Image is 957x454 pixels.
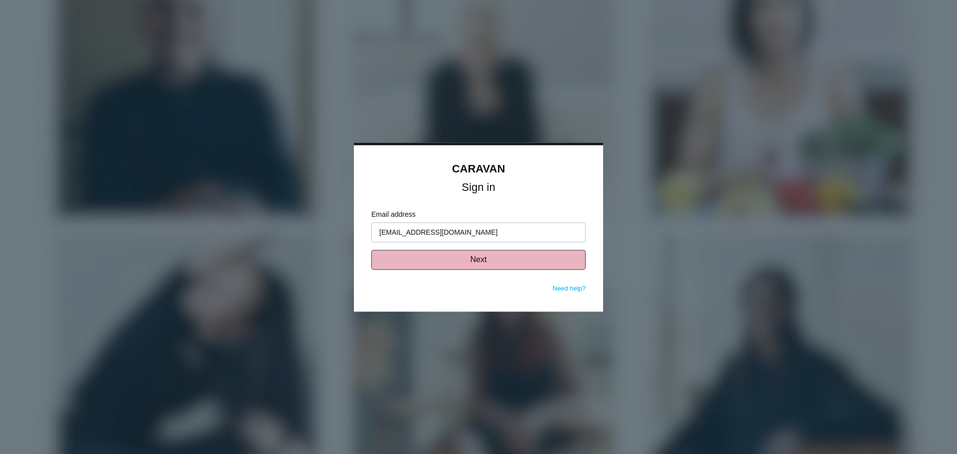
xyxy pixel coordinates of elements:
h1: Sign in [371,183,586,192]
a: CARAVAN [452,162,505,175]
label: Email address [371,209,586,220]
a: Need help? [553,285,586,292]
button: Next [371,250,586,270]
input: Enter your email address [371,222,586,242]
